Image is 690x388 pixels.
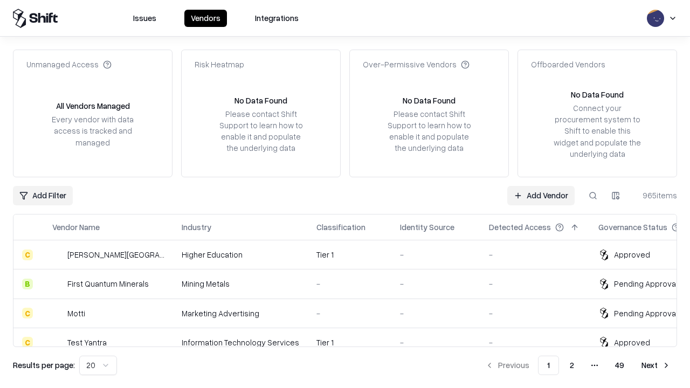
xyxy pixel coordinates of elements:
[489,278,581,289] div: -
[400,308,472,319] div: -
[127,10,163,27] button: Issues
[67,337,107,348] div: Test Yantra
[489,308,581,319] div: -
[606,356,633,375] button: 49
[67,278,149,289] div: First Quantum Minerals
[52,221,100,233] div: Vendor Name
[22,308,33,318] div: C
[316,221,365,233] div: Classification
[184,10,227,27] button: Vendors
[614,278,678,289] div: Pending Approval
[249,10,305,27] button: Integrations
[56,100,130,112] div: All Vendors Managed
[531,59,605,70] div: Offboarded Vendors
[561,356,583,375] button: 2
[26,59,112,70] div: Unmanaged Access
[538,356,559,375] button: 1
[182,337,299,348] div: Information Technology Services
[234,95,287,106] div: No Data Found
[182,278,299,289] div: Mining Metals
[316,278,383,289] div: -
[507,186,575,205] a: Add Vendor
[614,337,650,348] div: Approved
[48,114,137,148] div: Every vendor with data access is tracked and managed
[489,249,581,260] div: -
[52,308,63,318] img: Motti
[316,337,383,348] div: Tier 1
[316,308,383,319] div: -
[479,356,677,375] nav: pagination
[316,249,383,260] div: Tier 1
[400,278,472,289] div: -
[403,95,456,106] div: No Data Found
[216,108,306,154] div: Please contact Shift Support to learn how to enable it and populate the underlying data
[182,221,211,233] div: Industry
[635,356,677,375] button: Next
[614,308,678,319] div: Pending Approval
[182,249,299,260] div: Higher Education
[182,308,299,319] div: Marketing Advertising
[67,249,164,260] div: [PERSON_NAME][GEOGRAPHIC_DATA]
[22,337,33,348] div: C
[400,249,472,260] div: -
[614,249,650,260] div: Approved
[598,221,667,233] div: Governance Status
[553,102,642,160] div: Connect your procurement system to Shift to enable this widget and populate the underlying data
[489,221,551,233] div: Detected Access
[13,186,73,205] button: Add Filter
[52,250,63,260] img: Reichman University
[400,221,454,233] div: Identity Source
[489,337,581,348] div: -
[67,308,85,319] div: Motti
[363,59,470,70] div: Over-Permissive Vendors
[571,89,624,100] div: No Data Found
[52,337,63,348] img: Test Yantra
[22,279,33,289] div: B
[52,279,63,289] img: First Quantum Minerals
[384,108,474,154] div: Please contact Shift Support to learn how to enable it and populate the underlying data
[13,359,75,371] p: Results per page:
[400,337,472,348] div: -
[22,250,33,260] div: C
[634,190,677,201] div: 965 items
[195,59,244,70] div: Risk Heatmap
